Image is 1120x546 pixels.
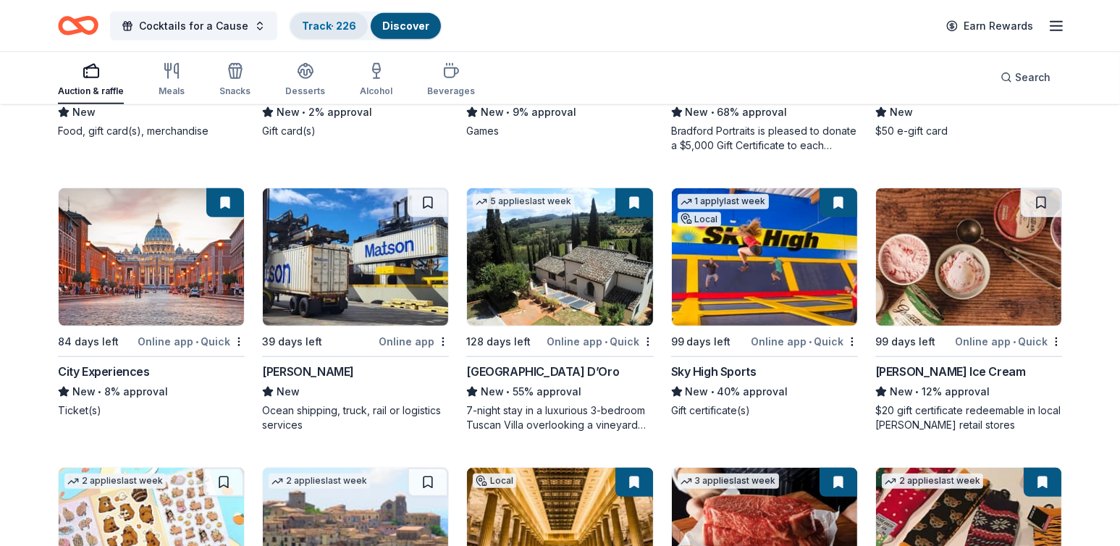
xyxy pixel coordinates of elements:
[507,106,510,118] span: •
[671,104,858,121] div: 68% approval
[671,333,731,350] div: 99 days left
[219,56,250,104] button: Snacks
[875,124,1062,138] div: $50 e-gift card
[875,363,1026,380] div: [PERSON_NAME] Ice Cream
[72,383,96,400] span: New
[671,363,757,380] div: Sky High Sports
[262,104,449,121] div: 2% approval
[58,363,150,380] div: City Experiences
[890,104,913,121] span: New
[915,386,919,398] span: •
[302,20,356,32] a: Track· 226
[955,332,1062,350] div: Online app Quick
[360,85,392,97] div: Alcohol
[875,383,1062,400] div: 12% approval
[58,188,245,418] a: Image for City Experiences84 days leftOnline app•QuickCity ExperiencesNew•8% approvalTicket(s)
[138,332,245,350] div: Online app Quick
[269,474,370,489] div: 2 applies last week
[875,403,1062,432] div: $20 gift certificate redeemable in local [PERSON_NAME] retail stores
[277,383,300,400] span: New
[139,17,248,35] span: Cocktails for a Cause
[262,124,449,138] div: Gift card(s)
[686,104,709,121] span: New
[466,363,619,380] div: [GEOGRAPHIC_DATA] D’Oro
[382,20,429,32] a: Discover
[110,12,277,41] button: Cocktails for a Cause
[547,332,654,350] div: Online app Quick
[72,104,96,121] span: New
[466,188,653,432] a: Image for Villa Sogni D’Oro5 applieslast week128 days leftOnline app•Quick[GEOGRAPHIC_DATA] D’Oro...
[58,9,98,43] a: Home
[809,336,812,348] span: •
[1013,336,1016,348] span: •
[285,56,325,104] button: Desserts
[938,13,1042,39] a: Earn Rewards
[263,188,448,326] img: Image for Matson
[473,194,574,209] div: 5 applies last week
[473,474,516,488] div: Local
[289,12,442,41] button: Track· 226Discover
[890,383,913,400] span: New
[507,386,510,398] span: •
[882,474,983,489] div: 2 applies last week
[64,474,166,489] div: 2 applies last week
[466,104,653,121] div: 9% approval
[277,104,300,121] span: New
[58,403,245,418] div: Ticket(s)
[58,333,119,350] div: 84 days left
[711,386,715,398] span: •
[159,85,185,97] div: Meals
[605,336,607,348] span: •
[58,383,245,400] div: 8% approval
[671,124,858,153] div: Bradford Portraits is pleased to donate a $5,000 Gift Certificate to each auction event, which in...
[678,194,769,209] div: 1 apply last week
[360,56,392,104] button: Alcohol
[466,383,653,400] div: 55% approval
[159,56,185,104] button: Meals
[876,188,1061,326] img: Image for Graeter's Ice Cream
[467,188,652,326] img: Image for Villa Sogni D’Oro
[379,332,449,350] div: Online app
[262,333,322,350] div: 39 days left
[303,106,306,118] span: •
[678,474,779,489] div: 3 applies last week
[481,104,504,121] span: New
[671,188,858,418] a: Image for Sky High Sports1 applylast weekLocal99 days leftOnline app•QuickSky High SportsNew•40% ...
[678,212,721,227] div: Local
[1015,69,1050,86] span: Search
[711,106,715,118] span: •
[58,85,124,97] div: Auction & raffle
[751,332,858,350] div: Online app Quick
[875,188,1062,432] a: Image for Graeter's Ice Cream99 days leftOnline app•Quick[PERSON_NAME] Ice CreamNew•12% approval$...
[672,188,857,326] img: Image for Sky High Sports
[671,403,858,418] div: Gift certificate(s)
[58,124,245,138] div: Food, gift card(s), merchandise
[989,63,1062,92] button: Search
[262,403,449,432] div: Ocean shipping, truck, rail or logistics services
[262,363,354,380] div: [PERSON_NAME]
[427,56,475,104] button: Beverages
[875,333,935,350] div: 99 days left
[58,56,124,104] button: Auction & raffle
[219,85,250,97] div: Snacks
[481,383,504,400] span: New
[466,124,653,138] div: Games
[466,333,531,350] div: 128 days left
[195,336,198,348] span: •
[285,85,325,97] div: Desserts
[671,383,858,400] div: 40% approval
[466,403,653,432] div: 7-night stay in a luxurious 3-bedroom Tuscan Villa overlooking a vineyard and the ancient walled ...
[59,188,244,326] img: Image for City Experiences
[686,383,709,400] span: New
[98,386,101,398] span: •
[262,188,449,432] a: Image for Matson39 days leftOnline app[PERSON_NAME]NewOcean shipping, truck, rail or logistics se...
[427,85,475,97] div: Beverages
